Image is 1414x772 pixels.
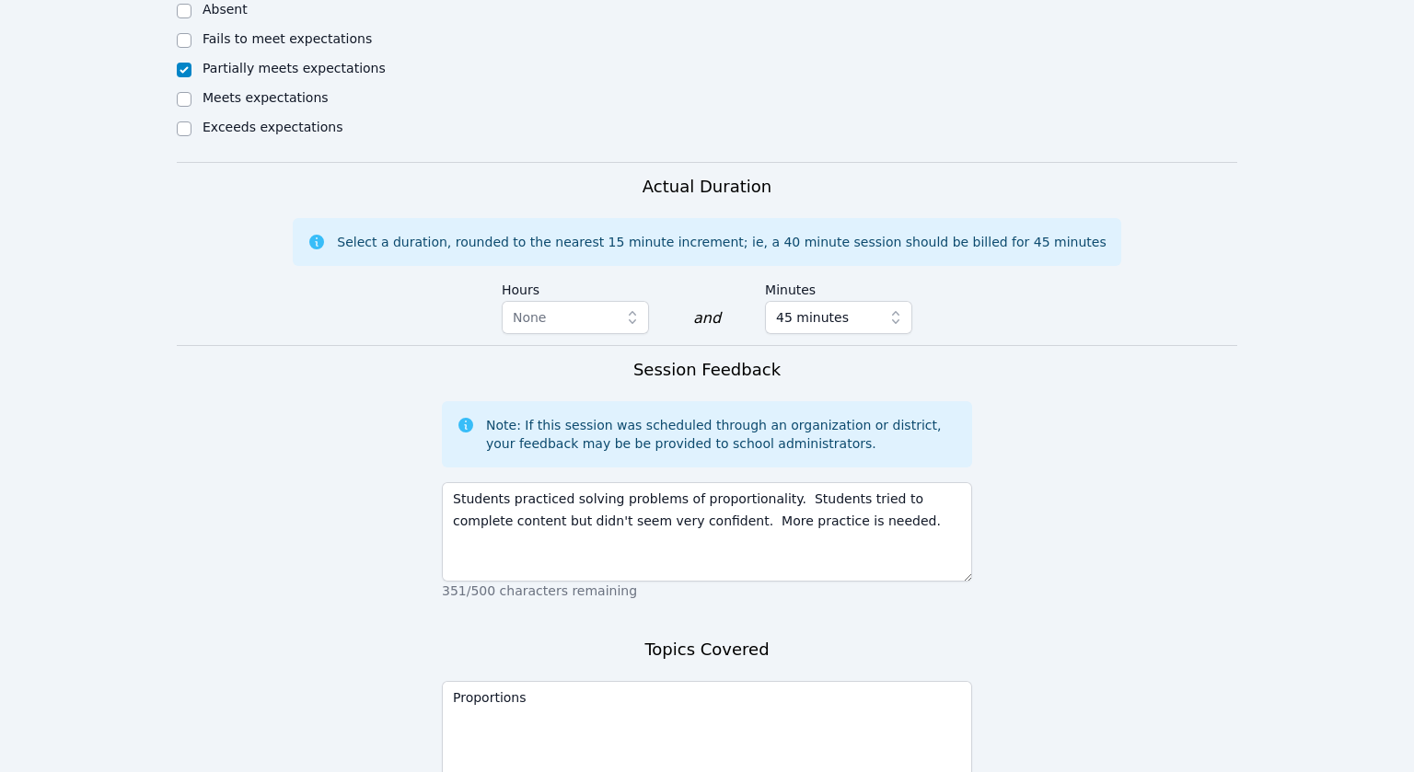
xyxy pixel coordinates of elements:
span: 45 minutes [776,306,849,328]
h3: Session Feedback [633,357,781,383]
h3: Topics Covered [644,637,769,663]
p: 351/500 characters remaining [442,582,972,600]
span: None [513,310,547,325]
label: Meets expectations [203,90,329,105]
button: None [502,301,649,334]
div: Note: If this session was scheduled through an organization or district, your feedback may be be ... [486,416,957,453]
div: and [693,307,721,329]
label: Hours [502,273,649,301]
textarea: Students practiced solving problems of proportionality. Students tried to complete content but di... [442,482,972,582]
label: Fails to meet expectations [203,31,372,46]
label: Minutes [765,273,912,301]
button: 45 minutes [765,301,912,334]
div: Select a duration, rounded to the nearest 15 minute increment; ie, a 40 minute session should be ... [337,233,1106,251]
h3: Actual Duration [643,174,771,200]
label: Exceeds expectations [203,120,342,134]
label: Absent [203,2,248,17]
label: Partially meets expectations [203,61,386,75]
